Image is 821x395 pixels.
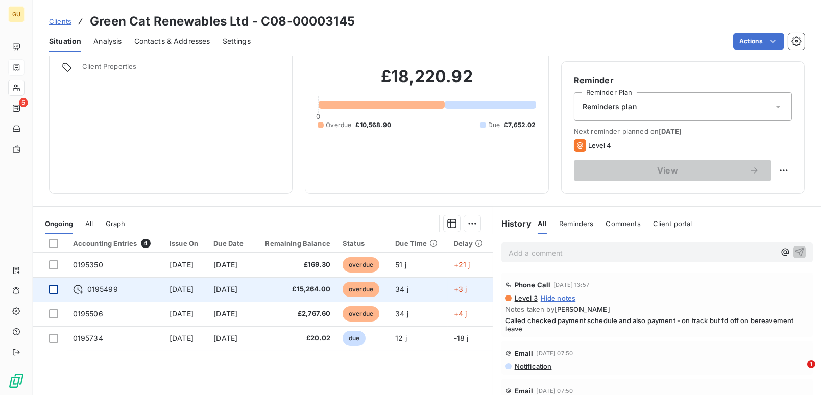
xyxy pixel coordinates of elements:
span: £20.02 [259,333,330,343]
span: Analysis [93,36,122,46]
span: 51 j [395,260,406,269]
span: Due [488,120,500,130]
span: Settings [223,36,251,46]
span: 1 [807,360,815,368]
span: Notification [514,362,552,371]
span: overdue [343,257,379,273]
div: GU [8,6,25,22]
div: Due Date [213,239,247,248]
span: £169.30 [259,260,330,270]
span: [DATE] [213,285,237,293]
span: Situation [49,36,81,46]
span: 34 j [395,285,408,293]
span: [DATE] 07:50 [536,388,573,394]
span: [DATE] 13:57 [553,282,589,288]
span: View [586,166,749,175]
span: [DATE] [170,285,194,293]
img: Logo LeanPay [8,373,25,389]
span: £2,767.60 [259,309,330,319]
span: [DATE] [170,334,194,342]
span: +3 j [454,285,467,293]
span: Level 4 [588,141,612,150]
span: [DATE] [213,260,237,269]
h3: Green Cat Renewables Ltd - C08-00003145 [90,12,355,31]
h6: Reminder [574,74,792,86]
span: 34 j [395,309,408,318]
span: [DATE] 07:50 [536,350,573,356]
span: 0195506 [73,309,103,318]
span: Email [515,349,534,357]
span: All [85,219,93,228]
span: Client portal [653,219,692,228]
span: -18 j [454,334,469,342]
span: overdue [343,306,379,322]
span: 5 [19,98,28,107]
span: 0195350 [73,260,103,269]
span: Hide notes [541,294,576,302]
span: £15,264.00 [259,284,330,294]
span: 0 [316,112,320,120]
span: Clients [49,17,71,26]
div: Remaining Balance [259,239,330,248]
span: Notes taken by [505,305,809,313]
span: 0195499 [87,284,118,294]
span: 0195734 [73,334,103,342]
span: due [343,331,366,346]
span: Level 3 [514,294,538,302]
span: Next reminder planned on [574,127,792,135]
span: Graph [106,219,126,228]
span: Client Properties [82,62,280,77]
div: Status [343,239,383,248]
span: [DATE] [659,127,682,135]
span: +21 j [454,260,470,269]
span: Comments [606,219,641,228]
span: Reminders plan [583,102,637,112]
span: [DATE] [170,309,194,318]
span: overdue [343,282,379,297]
span: [PERSON_NAME] [554,305,610,313]
span: Contacts & Addresses [134,36,210,46]
div: Delay [454,239,487,248]
div: Due Time [395,239,441,248]
span: 4 [141,239,150,248]
span: [DATE] [213,309,237,318]
div: Issue On [170,239,201,248]
iframe: Intercom live chat [786,360,811,385]
span: Reminders [559,219,593,228]
span: +4 j [454,309,467,318]
button: Actions [733,33,784,50]
h2: £18,220.92 [318,66,536,97]
span: £7,652.02 [504,120,536,130]
button: View [574,160,771,181]
span: Phone Call [515,281,551,289]
div: Accounting Entries [73,239,157,248]
span: Called checked payment schedule and also payment - on track but fd off on bereavement leave [505,316,809,333]
span: Ongoing [45,219,73,228]
span: Email [515,387,534,395]
span: [DATE] [213,334,237,342]
span: 12 j [395,334,407,342]
h6: History [493,217,532,230]
span: All [538,219,547,228]
span: Overdue [326,120,351,130]
a: Clients [49,16,71,27]
span: £10,568.90 [355,120,391,130]
span: [DATE] [170,260,194,269]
